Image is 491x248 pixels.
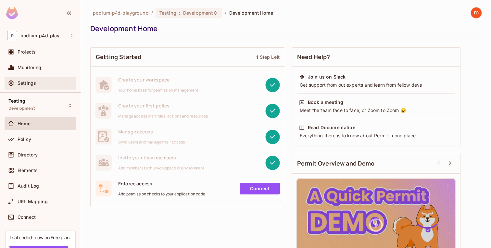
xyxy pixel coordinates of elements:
img: SReyMgAAAABJRU5ErkJggg== [6,7,18,19]
span: Development Home [229,10,273,16]
span: Add members to this workspace or environment [118,166,205,171]
span: Manage access [118,129,185,135]
span: Permit Overview and Demo [297,159,375,167]
span: P [7,31,17,40]
span: Audit Log [18,183,39,189]
span: Connect [18,215,36,220]
span: Need Help? [297,53,330,61]
span: Elements [18,168,38,173]
span: Create your first policy [118,103,208,109]
span: Sync users and manage their access [118,140,185,145]
div: 1 Step Left [256,54,280,60]
div: Trial ended- now on Free plan [9,234,69,241]
span: Development [183,10,213,16]
span: Testing [8,98,25,104]
div: Development Home [90,24,479,33]
span: Development [8,106,35,111]
span: Manage access with roles, actions and resources [118,114,208,119]
span: : [179,10,181,16]
a: Connect [240,183,280,194]
span: Your home base for permission management [118,88,198,93]
div: Meet the team face to face, or Zoom to Zoom 😉 [299,107,453,114]
span: URL Mapping [18,199,48,204]
span: Policy [18,137,31,142]
div: Join us on Slack [308,74,346,80]
span: Home [18,121,31,126]
span: Getting Started [96,53,141,61]
img: mayukh. basu [471,7,482,18]
div: Get support from out experts and learn from fellow devs [299,82,453,88]
span: Monitoring [18,65,42,70]
span: Create your workspace [118,77,198,83]
span: Testing [159,10,176,16]
span: Enforce access [118,180,205,187]
span: Projects [18,49,36,55]
span: Workspace: podium-p4d-playground [20,33,66,38]
li: / [151,10,153,16]
span: Directory [18,152,38,157]
div: Book a meeting [308,99,343,105]
li: / [225,10,226,16]
span: the active workspace [93,10,149,16]
span: Add permission checks to your application code [118,192,205,197]
span: Settings [18,81,36,86]
span: Invite your team members [118,155,205,161]
div: Everything there is to know about Permit in one place [299,132,453,139]
div: Read Documentation [308,124,356,131]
